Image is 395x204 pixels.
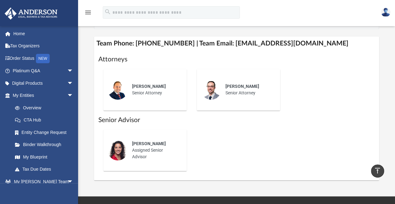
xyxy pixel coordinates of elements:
div: Senior Attorney [221,79,276,101]
a: menu [84,12,92,16]
span: arrow_drop_down [67,89,80,102]
a: My Blueprint [9,151,80,163]
span: [PERSON_NAME] [225,84,259,89]
a: vertical_align_top [371,164,384,178]
span: arrow_drop_down [67,175,80,188]
h4: Team Phone: [PHONE_NUMBER] | Team Email: [EMAIL_ADDRESS][DOMAIN_NAME] [94,36,379,50]
i: menu [84,9,92,16]
div: NEW [36,54,50,63]
i: vertical_align_top [374,167,381,174]
a: Overview [9,102,83,114]
img: thumbnail [108,140,128,160]
a: My Entitiesarrow_drop_down [4,89,83,102]
div: Assigned Senior Advisor [128,136,182,164]
span: arrow_drop_down [67,77,80,90]
a: Order StatusNEW [4,52,83,65]
i: search [104,8,111,15]
h1: Attorneys [98,55,375,64]
img: User Pic [381,8,390,17]
a: Tax Organizers [4,40,83,52]
a: My [PERSON_NAME] Teamarrow_drop_down [4,175,80,188]
a: Binder Walkthrough [9,139,83,151]
a: Digital Productsarrow_drop_down [4,77,83,89]
img: thumbnail [201,80,221,100]
img: thumbnail [108,80,128,100]
a: Tax Due Dates [9,163,83,176]
span: [PERSON_NAME] [132,141,166,146]
a: CTA Hub [9,114,83,126]
a: Home [4,27,83,40]
div: Senior Attorney [128,79,182,101]
h1: Senior Advisor [98,116,375,125]
a: Platinum Q&Aarrow_drop_down [4,65,83,77]
img: Anderson Advisors Platinum Portal [3,7,59,20]
span: [PERSON_NAME] [132,84,166,89]
a: Entity Change Request [9,126,83,139]
span: arrow_drop_down [67,65,80,78]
